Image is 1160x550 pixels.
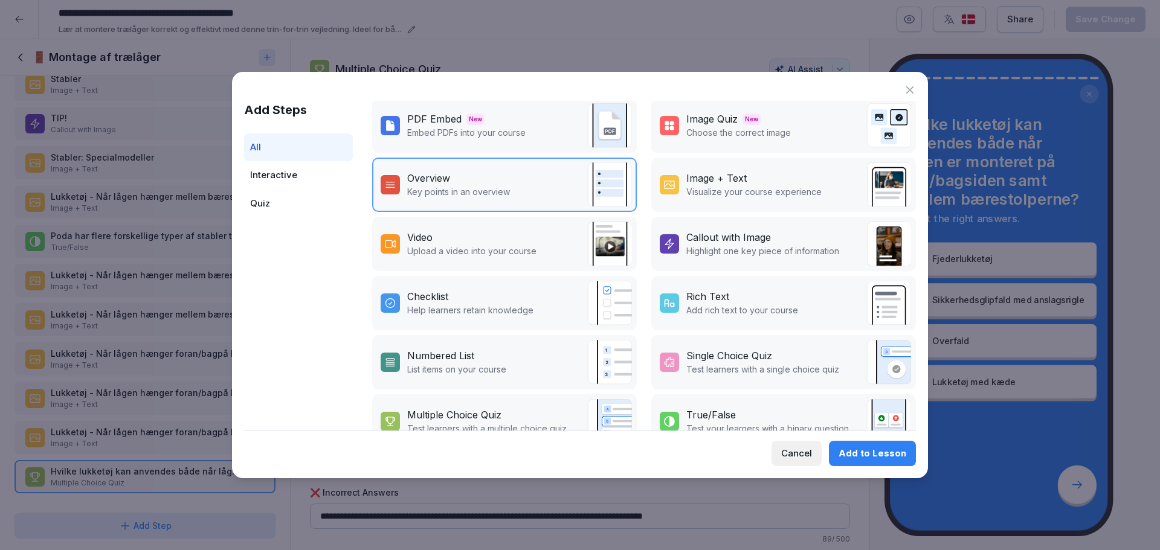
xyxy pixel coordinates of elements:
img: text_image.png [866,162,911,207]
img: quiz.svg [587,399,632,444]
p: Key points in an overview [407,185,510,198]
p: Test learners with a multiple choice quiz [407,422,567,435]
h1: Add Steps [244,101,353,119]
p: Embed PDFs into your course [407,126,526,139]
div: Image + Text [686,171,747,185]
div: Numbered List [407,348,474,363]
div: Rich Text [686,289,729,304]
img: richtext.svg [866,281,911,325]
img: single_choice_quiz.svg [866,340,911,385]
div: Multiple Choice Quiz [407,408,501,422]
div: All [244,133,353,162]
div: PDF Embed [407,112,462,126]
span: New [466,114,485,125]
div: Single Choice Quiz [686,348,772,363]
img: overview.svg [587,162,632,207]
button: Add to Lesson [829,441,916,466]
img: pdf_embed.svg [587,103,632,148]
button: Cancel [772,441,822,466]
p: Highlight one key piece of information [686,245,839,257]
div: Interactive [244,161,353,190]
p: Upload a video into your course [407,245,536,257]
div: Overview [407,171,450,185]
div: Quiz [244,190,353,218]
p: Visualize your course experience [686,185,822,198]
p: Test your learners with a binary question [686,422,849,435]
img: video.png [587,222,632,266]
img: checklist.svg [587,281,632,325]
div: Cancel [781,447,812,460]
p: Add rich text to your course [686,304,798,316]
span: New [743,114,761,125]
img: image_quiz.svg [866,103,911,148]
img: list.svg [587,340,632,385]
div: Image Quiz [686,112,738,126]
p: List items on your course [407,363,506,376]
img: callout.png [866,222,911,266]
div: True/False [686,408,736,422]
div: Checklist [407,289,448,304]
p: Test learners with a single choice quiz [686,363,839,376]
p: Choose the correct image [686,126,791,139]
div: Video [407,230,433,245]
div: Add to Lesson [839,447,906,460]
img: true_false.svg [866,399,911,444]
div: Callout with Image [686,230,771,245]
p: Help learners retain knowledge [407,304,533,316]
